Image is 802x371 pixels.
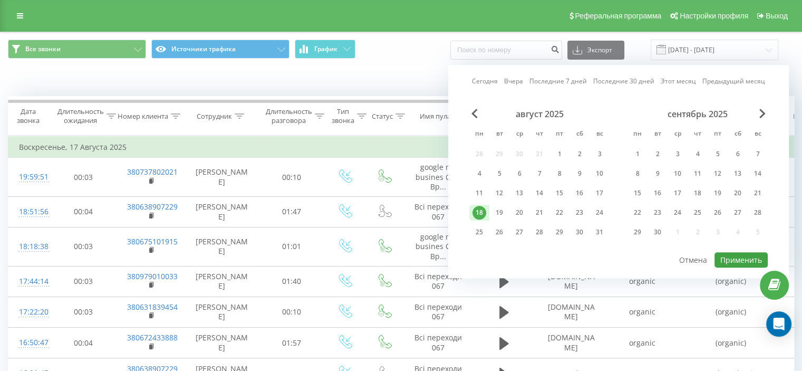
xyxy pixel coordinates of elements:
div: 2 [651,147,664,161]
div: пн 8 сент. 2025 г. [627,166,648,182]
div: пн 4 авг. 2025 г. [469,166,489,182]
td: 00:03 [51,266,117,297]
div: пт 22 авг. 2025 г. [549,205,569,221]
td: [DOMAIN_NAME] [536,266,607,297]
td: organic [607,266,678,297]
div: пт 5 сент. 2025 г. [708,146,728,162]
div: чт 11 сент. 2025 г. [688,166,708,182]
td: Всі переходи 067 [404,297,472,327]
a: 380675101915 [127,236,178,246]
div: пт 26 сент. 2025 г. [708,205,728,221]
div: 13 [731,167,745,180]
div: Номер клиента [118,112,168,121]
div: 26 [711,206,724,220]
div: 1 [631,147,644,161]
div: вс 7 сент. 2025 г. [748,146,768,162]
td: (organic) [678,266,784,297]
abbr: суббота [572,127,587,142]
div: вт 9 сент. 2025 г. [648,166,668,182]
div: 14 [751,167,765,180]
div: 9 [573,167,586,180]
td: 00:10 [259,297,325,327]
td: organic [607,297,678,327]
div: 25 [691,206,704,220]
div: 27 [731,206,745,220]
abbr: суббота [730,127,746,142]
div: 20 [513,206,526,220]
div: сб 13 сент. 2025 г. [728,166,748,182]
div: 17 [593,186,606,200]
div: чт 25 сент. 2025 г. [688,205,708,221]
div: 18 [691,186,704,200]
div: 21 [533,206,546,220]
div: 24 [593,206,606,220]
div: 15 [553,186,566,200]
div: 4 [472,167,486,180]
div: пн 29 сент. 2025 г. [627,224,648,240]
a: Предыдущий месяц [702,77,765,87]
div: 3 [671,147,684,161]
div: 10 [671,167,684,180]
div: сб 23 авг. 2025 г. [569,205,590,221]
div: ср 10 сент. 2025 г. [668,166,688,182]
div: 7 [533,167,546,180]
div: чт 4 сент. 2025 г. [688,146,708,162]
div: 18:18:38 [19,236,40,257]
div: 24 [671,206,684,220]
button: Источники трафика [151,40,289,59]
div: вт 12 авг. 2025 г. [489,185,509,201]
div: 5 [711,147,724,161]
td: [PERSON_NAME] [185,266,259,297]
div: Сотрудник [197,112,232,121]
div: 30 [573,225,586,239]
div: 22 [553,206,566,220]
td: 00:04 [51,196,117,227]
div: 8 [553,167,566,180]
div: пт 19 сент. 2025 г. [708,185,728,201]
td: Всі переходи 067 [404,266,472,297]
div: вс 24 авг. 2025 г. [590,205,610,221]
td: 00:04 [51,328,117,358]
div: пт 15 авг. 2025 г. [549,185,569,201]
abbr: четверг [532,127,547,142]
div: вт 2 сент. 2025 г. [648,146,668,162]
div: чт 28 авг. 2025 г. [529,224,549,240]
div: 5 [492,167,506,180]
td: Всі переходи 067 [404,328,472,358]
div: вт 23 сент. 2025 г. [648,205,668,221]
button: Отмена [673,252,713,268]
div: вт 5 авг. 2025 г. [489,166,509,182]
a: Этот месяц [661,77,696,87]
div: вс 28 сент. 2025 г. [748,205,768,221]
abbr: четверг [690,127,706,142]
div: Имя пула [420,112,451,121]
div: 12 [492,186,506,200]
div: пн 1 сент. 2025 г. [627,146,648,162]
td: [DOMAIN_NAME] [536,297,607,327]
div: пн 25 авг. 2025 г. [469,224,489,240]
td: 01:40 [259,266,325,297]
div: 13 [513,186,526,200]
td: organic [607,328,678,358]
div: 20 [731,186,745,200]
div: 11 [691,167,704,180]
div: 23 [651,206,664,220]
a: 380979010033 [127,271,178,281]
td: (organic) [678,328,784,358]
div: 22 [631,206,644,220]
div: 1 [553,147,566,161]
div: 23 [573,206,586,220]
div: чт 7 авг. 2025 г. [529,166,549,182]
td: [PERSON_NAME] [185,328,259,358]
button: Экспорт [567,41,624,60]
td: Всі переходи 067 [404,196,472,227]
span: google my busines СТО Вр... [416,162,460,191]
div: сб 20 сент. 2025 г. [728,185,748,201]
div: пт 29 авг. 2025 г. [549,224,569,240]
div: 6 [731,147,745,161]
div: Длительность ожидания [57,107,104,125]
td: 00:10 [259,158,325,197]
div: ср 24 сент. 2025 г. [668,205,688,221]
div: пн 11 авг. 2025 г. [469,185,489,201]
div: чт 14 авг. 2025 г. [529,185,549,201]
